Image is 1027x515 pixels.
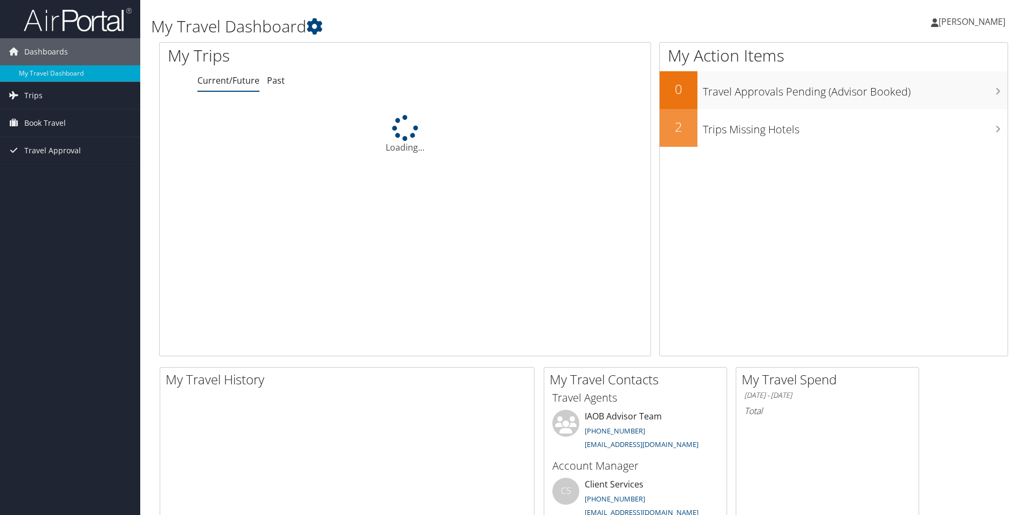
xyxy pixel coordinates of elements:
[550,370,727,389] h2: My Travel Contacts
[166,370,534,389] h2: My Travel History
[552,458,718,473] h3: Account Manager
[585,494,645,504] a: [PHONE_NUMBER]
[24,110,66,137] span: Book Travel
[660,80,697,98] h2: 0
[660,109,1008,147] a: 2Trips Missing Hotels
[24,82,43,109] span: Trips
[24,38,68,65] span: Dashboards
[552,478,579,505] div: CS
[742,370,919,389] h2: My Travel Spend
[151,15,728,38] h1: My Travel Dashboard
[197,74,259,86] a: Current/Future
[585,426,645,436] a: [PHONE_NUMBER]
[660,71,1008,109] a: 0Travel Approvals Pending (Advisor Booked)
[168,44,438,67] h1: My Trips
[939,16,1005,28] span: [PERSON_NAME]
[744,390,910,401] h6: [DATE] - [DATE]
[660,44,1008,67] h1: My Action Items
[660,118,697,136] h2: 2
[160,115,651,154] div: Loading...
[267,74,285,86] a: Past
[744,405,910,417] h6: Total
[931,5,1016,38] a: [PERSON_NAME]
[552,390,718,405] h3: Travel Agents
[703,117,1008,137] h3: Trips Missing Hotels
[585,439,699,449] a: [EMAIL_ADDRESS][DOMAIN_NAME]
[24,137,81,164] span: Travel Approval
[24,7,132,32] img: airportal-logo.png
[547,410,724,454] li: IAOB Advisor Team
[703,79,1008,99] h3: Travel Approvals Pending (Advisor Booked)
